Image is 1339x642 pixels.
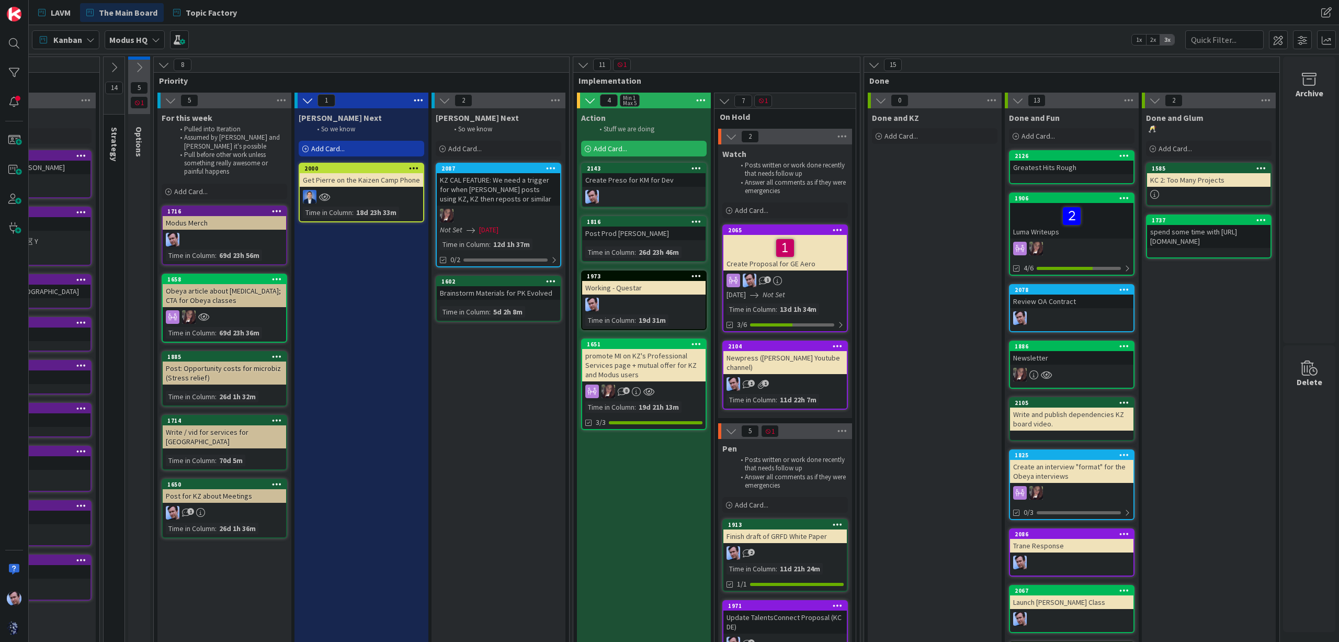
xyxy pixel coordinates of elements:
img: TD [440,209,453,222]
div: Max 5 [623,100,637,106]
div: DP [300,190,423,204]
div: Brainstorm Materials for PK Evolved [437,286,560,300]
div: Time in Column [166,391,215,402]
div: JB [163,233,286,246]
div: 1973Working - Questar [582,272,706,295]
div: 2104 [728,343,847,350]
img: TD [1013,368,1027,381]
div: 1825 [1010,450,1133,460]
span: : [352,207,354,218]
span: 0/3 [1024,507,1034,518]
span: [DATE] [727,289,746,300]
div: 26d 23h 46m [636,246,682,258]
div: Newpress ([PERSON_NAME] Youtube channel) [723,351,847,374]
span: The Main Board [99,6,157,19]
div: 1658 [167,276,286,283]
div: 11d 22h 7m [777,394,819,406]
span: 1 [187,508,194,515]
div: Create an interview "format" for the Obeya interviews [1010,460,1133,483]
div: 69d 23h 36m [217,327,262,339]
div: Obeya article about [MEDICAL_DATA]; CTA for Obeya classes [163,284,286,307]
span: Toni Next [436,112,519,123]
span: 1 [764,276,771,283]
div: Finish draft of GRFD White Paper [723,530,847,543]
div: 2104 [723,342,847,351]
img: TD [602,385,615,398]
div: 1885 [167,353,286,361]
span: Action [581,112,606,123]
span: 2 [748,549,755,556]
div: 1886Newsletter [1010,342,1133,365]
div: Review OA Contract [1010,295,1133,308]
span: Implementation [578,75,847,86]
span: Done and Glum [1146,112,1204,123]
span: : [215,391,217,402]
img: JB [7,591,21,606]
span: 1 [754,95,772,107]
div: 2126 [1010,151,1133,161]
span: 0 [891,94,909,107]
img: JB [727,377,740,391]
div: 1816 [582,217,706,227]
div: 1906Luma Writeups [1010,194,1133,239]
div: Post: Opportunity costs for microbiz (Stress relief) [163,362,286,385]
div: Modus Merch [163,216,286,230]
div: 1651promote MI on KZ's Professional Services page + mutual offer for KZ and Modus users [582,340,706,381]
div: Time in Column [585,314,634,326]
div: 19d 31m [636,314,668,326]
div: Time in Column [440,306,489,318]
div: 1885 [163,352,286,362]
img: TD [1029,242,1043,255]
span: On Hold [720,111,843,122]
div: 2143 [587,165,706,172]
li: Posts written or work done recently that needs follow up [735,161,846,178]
li: Answer all comments as if they were emergencies [735,473,846,490]
span: : [489,239,491,250]
li: Pull before other work unless something really awesome or painful happens [174,151,286,176]
p: 🥂 [1148,125,1269,133]
div: 1658 [163,275,286,284]
div: Min 1 [623,95,636,100]
a: Topic Factory [167,3,243,22]
div: Time in Column [166,455,215,466]
span: Add Card... [735,206,768,215]
img: DP [303,190,316,204]
li: Assumed by [PERSON_NAME] and [PERSON_NAME] it's possible [174,133,286,151]
div: Delete [1297,376,1322,388]
div: 2000Get Pierre on the Kaizen Camp Phone [300,164,423,187]
span: : [215,327,217,339]
div: 2143 [582,164,706,173]
div: Time in Column [585,401,634,413]
img: Visit kanbanzone.com [7,7,21,21]
div: 1651 [587,341,706,348]
a: LAVM [32,3,77,22]
span: For this week [162,112,212,123]
div: spend some time with [URL][DOMAIN_NAME] [1147,225,1270,248]
span: Kanban [53,33,82,46]
div: 2000 [304,165,423,172]
div: Write / vid for services for [GEOGRAPHIC_DATA] [163,425,286,448]
span: 2 [455,94,472,107]
span: 1 [317,94,335,107]
span: Watch [722,149,746,159]
div: Trane Response [1010,539,1133,553]
img: TD [1029,486,1043,500]
img: JB [1013,556,1027,569]
div: TD [1010,368,1133,381]
div: 1658Obeya article about [MEDICAL_DATA]; CTA for Obeya classes [163,275,286,307]
span: 1 [130,96,148,109]
div: 1602 [441,278,560,285]
div: 2087KZ CAL FEATURE: We need a trigger for when [PERSON_NAME] posts using KZ, KZ then reposts or s... [437,164,560,206]
div: 1737spend some time with [URL][DOMAIN_NAME] [1147,216,1270,248]
span: Done [869,75,1266,86]
div: 18d 23h 33m [354,207,399,218]
div: 1737 [1152,217,1270,224]
span: Priority [159,75,556,86]
div: Newsletter [1010,351,1133,365]
span: 14 [105,82,123,94]
div: 2078 [1015,286,1133,294]
div: 1651 [582,340,706,349]
span: [DATE] [479,224,498,235]
div: 1585 [1147,164,1270,173]
span: 1 [762,380,769,387]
